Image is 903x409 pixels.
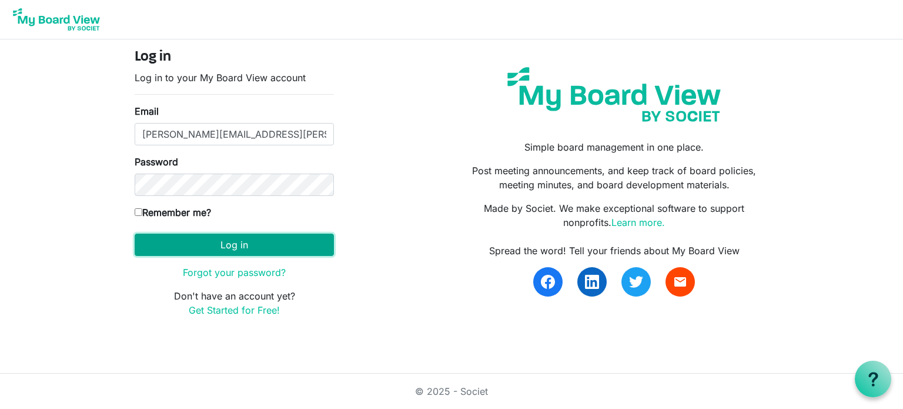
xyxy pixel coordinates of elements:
p: Log in to your My Board View account [135,71,334,85]
a: Forgot your password? [183,267,286,278]
input: Remember me? [135,208,142,216]
h4: Log in [135,49,334,66]
p: Post meeting announcements, and keep track of board policies, meeting minutes, and board developm... [460,164,768,192]
span: email [673,275,687,289]
a: Learn more. [611,217,665,228]
label: Email [135,104,159,118]
a: © 2025 - Societ [415,385,488,397]
div: Spread the word! Tell your friends about My Board View [460,244,768,258]
label: Password [135,155,178,169]
p: Don't have an account yet? [135,289,334,317]
img: linkedin.svg [585,275,599,289]
a: email [665,267,695,297]
a: Get Started for Free! [189,304,280,316]
label: Remember me? [135,205,211,220]
img: twitter.svg [629,275,643,289]
img: my-board-view-societ.svg [499,58,730,131]
p: Made by Societ. We make exceptional software to support nonprofits. [460,201,768,230]
img: facebook.svg [541,275,555,289]
p: Simple board management in one place. [460,140,768,154]
img: My Board View Logo [9,5,103,34]
button: Log in [135,234,334,256]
